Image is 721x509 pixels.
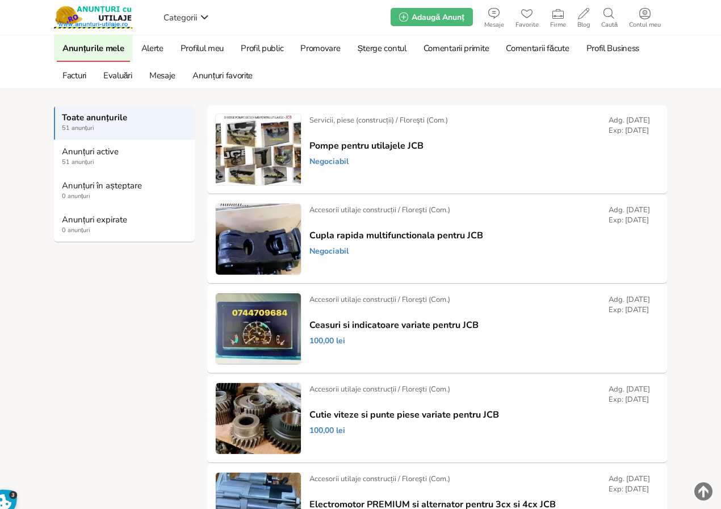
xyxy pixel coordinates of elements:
a: Profilul meu [175,35,229,62]
span: 100,00 lei [309,426,345,436]
strong: Anunțuri în așteptare [62,180,188,191]
a: Cutie viteze si punte piese variate pentru JCB [309,410,499,420]
div: Adg. [DATE] Exp: [DATE] [609,384,650,405]
div: Accesorii utilaje construcții / Floreşti (Com.) [309,295,450,305]
span: 100,00 lei [309,336,345,346]
div: Accesorii utilaje construcții / Floreşti (Com.) [309,205,450,215]
a: Caută [596,6,623,28]
div: Adg. [DATE] Exp: [DATE] [609,295,650,315]
a: Anunțuri active 51 anunțuri [54,140,195,174]
a: Mesaje [479,6,510,28]
a: Evaluări [98,62,138,89]
strong: Anunțuri active [62,146,188,157]
div: Adg. [DATE] Exp: [DATE] [609,115,650,136]
a: Profil Business [581,35,645,62]
div: Adg. [DATE] Exp: [DATE] [609,205,650,225]
span: Categorii [164,12,197,23]
div: Accesorii utilaje construcții / Floreşti (Com.) [309,474,450,484]
div: Accesorii utilaje construcții / Floreşti (Com.) [309,384,450,394]
span: Adaugă Anunț [412,12,464,23]
img: scroll-to-top.png [694,482,712,500]
a: Profil public [235,35,289,62]
div: Adg. [DATE] Exp: [DATE] [609,474,650,494]
a: Ceasuri si indicatoare variate pentru JCB [309,320,479,330]
span: 51 anunțuri [62,158,188,167]
span: Caută [596,22,623,28]
a: Blog [572,6,596,28]
a: Mesaje [144,62,181,89]
a: Șterge contul [352,35,412,62]
img: Anunturi-Utilaje.RO [54,6,132,28]
span: Negociabil [309,246,349,256]
a: Adaugă Anunț [391,8,472,26]
a: Comentarii făcute [500,35,575,62]
span: Negociabil [309,157,349,167]
a: Anunțuri în așteptare 0 anunțuri [54,174,195,208]
span: 51 anunțuri [62,124,188,133]
div: Servicii, piese (construcții) / Floreşti (Com.) [309,115,448,125]
span: Blog [572,22,596,28]
span: 0 anunțuri [62,192,188,201]
a: Comentarii primite [418,35,495,62]
a: Contul meu [623,6,666,28]
img: Pompe pentru utilajele JCB [216,114,301,185]
span: 3 [9,491,18,499]
a: Anunțuri favorite [187,62,258,89]
a: Firme [544,6,572,28]
span: 0 anunțuri [62,226,188,235]
a: Categorii [161,9,212,26]
span: Favorite [510,22,544,28]
img: Cupla rapida multifunctionala pentru JCB [216,204,301,275]
a: Anunțuri expirate 0 anunțuri [54,208,195,242]
a: Facturi [57,62,92,89]
a: Favorite [510,6,544,28]
img: Cutie viteze si punte piese variate pentru JCB [216,383,301,454]
a: Cupla rapida multifunctionala pentru JCB [309,230,483,241]
span: Firme [544,22,572,28]
span: Contul meu [623,22,666,28]
a: Alerte [136,35,169,62]
img: Ceasuri si indicatoare variate pentru JCB [216,293,301,364]
span: Mesaje [479,22,510,28]
a: Toate anunțurile 51 anunțuri [54,106,195,140]
strong: Toate anunțurile [62,112,188,123]
a: Anunțurile mele [57,35,130,62]
strong: Anunțuri expirate [62,214,188,225]
a: Promovare [295,35,346,62]
a: Pompe pentru utilajele JCB [309,141,424,151]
